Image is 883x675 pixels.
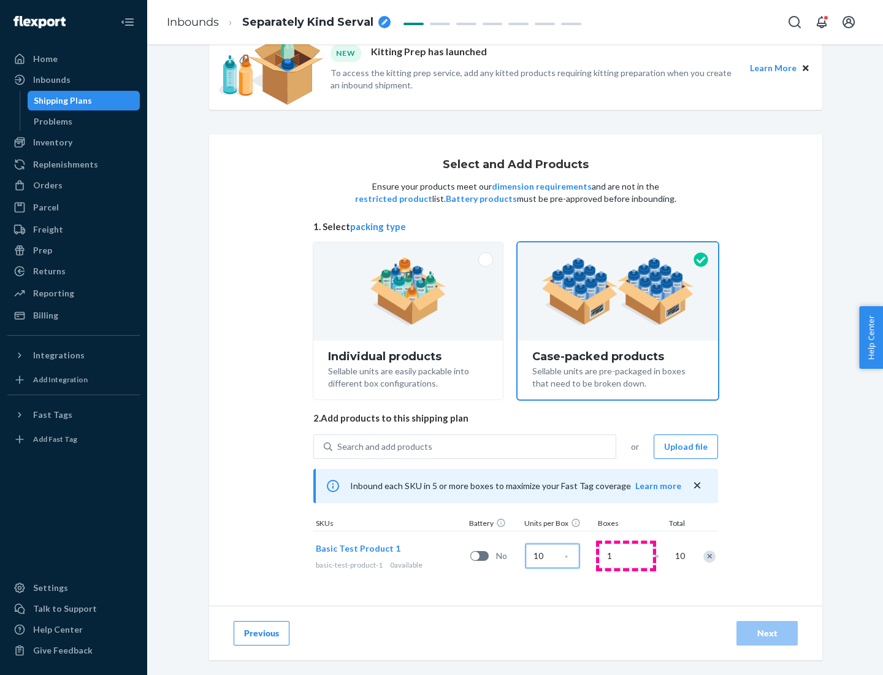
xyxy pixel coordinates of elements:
div: Reporting [33,287,74,299]
span: No [496,550,521,562]
p: Ensure your products meet our and are not in the list. must be pre-approved before inbounding. [354,180,678,205]
span: = [654,550,667,562]
h1: Select and Add Products [443,159,589,171]
div: Fast Tags [33,409,72,421]
button: Upload file [654,434,718,459]
img: Flexport logo [13,16,66,28]
input: Number of boxes [599,544,653,568]
a: Help Center [7,620,140,639]
div: Help Center [33,623,83,636]
button: close [691,479,703,492]
div: Give Feedback [33,644,93,657]
a: Shipping Plans [28,91,140,110]
span: basic-test-product-1 [316,560,383,569]
span: Basic Test Product 1 [316,543,400,553]
a: Returns [7,261,140,281]
button: Open account menu [836,10,861,34]
ol: breadcrumbs [157,4,400,40]
button: Next [736,621,798,646]
button: Give Feedback [7,641,140,660]
button: dimension requirements [492,180,592,193]
a: Replenishments [7,155,140,174]
span: Separately Kind Serval [242,15,373,31]
button: Integrations [7,345,140,365]
img: case-pack.59cecea509d18c883b923b81aeac6d0b.png [541,258,694,325]
input: Case Quantity [526,544,579,568]
div: Returns [33,265,66,277]
span: 0 available [390,560,422,569]
a: Add Fast Tag [7,430,140,449]
a: Prep [7,241,140,260]
div: Inbound each SKU in 5 or more boxes to maximize your Fast Tag coverage [313,469,718,503]
div: Replenishments [33,158,98,171]
div: Boxes [595,518,657,531]
div: Individual products [328,350,488,363]
div: Add Fast Tag [33,434,77,444]
button: Learn More [750,61,797,75]
button: Previous [234,621,289,646]
div: Parcel [33,201,59,214]
span: 1. Select [313,220,718,233]
div: Home [33,53,58,65]
div: Next [747,627,787,639]
button: Close [799,61,812,75]
div: Sellable units are pre-packaged in boxes that need to be broken down. [532,363,703,390]
div: SKUs [313,518,467,531]
span: or [631,441,639,453]
a: Inbounds [167,15,219,29]
div: Units per Box [522,518,595,531]
a: Talk to Support [7,599,140,619]
div: Inventory [33,136,72,148]
div: Prep [33,244,52,256]
div: Talk to Support [33,603,97,615]
a: Home [7,49,140,69]
a: Freight [7,220,140,239]
div: Search and add products [337,441,432,453]
p: To access the kitting prep service, add any kitted products requiring kitting preparation when yo... [331,67,739,91]
button: Learn more [635,480,681,492]
div: Freight [33,223,63,236]
button: Open notifications [809,10,834,34]
a: Reporting [7,283,140,303]
a: Problems [28,112,140,131]
div: Add Integration [33,374,88,385]
span: 2. Add products to this shipping plan [313,412,718,425]
a: Billing [7,306,140,325]
a: Orders [7,175,140,195]
a: Parcel [7,198,140,217]
div: Inbounds [33,74,71,86]
div: Remove Item [703,550,716,563]
p: Kitting Prep has launched [371,45,487,61]
div: Total [657,518,687,531]
a: Settings [7,578,140,598]
button: Basic Test Product 1 [316,542,400,555]
div: Billing [33,309,58,322]
div: Case-packed products [532,350,703,363]
a: Inbounds [7,70,140,90]
img: individual-pack.facf35554cb0f1810c75b2bd6df2d64e.png [370,258,446,325]
a: Inventory [7,133,140,152]
div: Integrations [33,349,85,361]
a: Add Integration [7,370,140,390]
button: Help Center [859,306,883,369]
span: 10 [673,550,685,562]
button: Close Navigation [115,10,140,34]
button: Battery products [446,193,517,205]
button: Open Search Box [782,10,807,34]
button: packing type [350,220,406,233]
button: Fast Tags [7,405,140,425]
div: Orders [33,179,63,191]
div: Settings [33,582,68,594]
div: Battery [467,518,522,531]
button: restricted product [355,193,432,205]
div: NEW [331,45,361,61]
div: Shipping Plans [34,94,92,107]
div: Problems [34,115,72,128]
div: Sellable units are easily packable into different box configurations. [328,363,488,390]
